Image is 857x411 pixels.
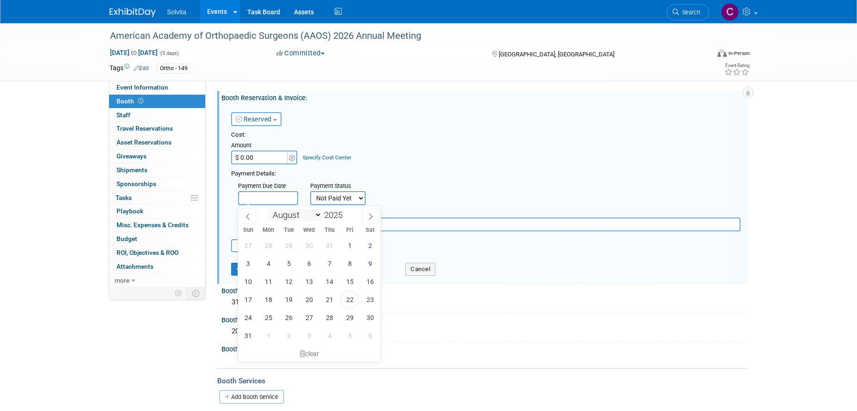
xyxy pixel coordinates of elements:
a: Misc. Expenses & Credits [109,218,205,232]
span: August 8, 2025 [341,254,359,272]
span: August 27, 2025 [300,308,318,326]
span: Staff [116,111,130,119]
span: September 6, 2025 [361,326,379,345]
span: August 29, 2025 [341,308,359,326]
span: August 21, 2025 [320,290,338,308]
a: Budget [109,232,205,246]
span: August 9, 2025 [361,254,379,272]
a: more [109,274,205,287]
span: August 28, 2025 [320,308,338,326]
a: Sponsorships [109,177,205,191]
span: August 20, 2025 [300,290,318,308]
div: Booth Size: [221,313,747,325]
span: ROI, Objectives & ROO [116,249,178,256]
span: August 5, 2025 [280,254,298,272]
div: American Academy of Orthopaedic Surgeons (AAOS) 2026 Annual Meeting [107,28,695,44]
span: Travel Reservations [116,125,173,132]
a: Staff [109,109,205,122]
button: Committed [273,48,328,58]
span: August 15, 2025 [341,272,359,290]
div: Event Format [655,48,750,62]
div: Booth Reservation & Invoice: [221,91,747,103]
span: August 1, 2025 [341,236,359,254]
a: Booth [109,95,205,108]
span: Wed [299,227,319,233]
a: Tasks [109,191,205,205]
span: Booth not reserved yet [136,97,145,104]
a: Asset Reservations [109,136,205,149]
span: July 28, 2025 [259,236,277,254]
div: Payment Details: [231,167,741,178]
a: Reserved [236,115,272,123]
span: September 5, 2025 [341,326,359,345]
div: 20x30 [228,324,741,338]
a: Shipments [109,163,205,177]
div: clear [238,346,380,362]
span: Giveaways [116,152,147,160]
span: Tue [279,227,299,233]
button: Save Changes [231,263,288,276]
span: August 26, 2025 [280,308,298,326]
div: Payment Status [310,182,372,191]
span: Sun [238,227,258,233]
span: Shipments [116,166,147,174]
span: August 14, 2025 [320,272,338,290]
input: Year [322,210,349,220]
span: August 17, 2025 [239,290,257,308]
a: Attachments [109,260,205,273]
span: Sat [360,227,380,233]
a: ROI, Objectives & ROO [109,246,205,260]
span: July 30, 2025 [300,236,318,254]
button: Reserved [231,112,282,126]
a: Search [667,4,709,20]
span: August 10, 2025 [239,272,257,290]
div: 3119 [228,295,741,309]
span: Fri [340,227,360,233]
span: Solvita [167,8,186,16]
span: August 6, 2025 [300,254,318,272]
span: Sponsorships [116,180,156,187]
div: Payment Due Date [238,182,296,191]
a: Specify Cost Center [303,154,351,161]
span: August 11, 2025 [259,272,277,290]
span: Event Information [116,84,168,91]
span: August 19, 2025 [280,290,298,308]
span: August 25, 2025 [259,308,277,326]
a: Giveaways [109,150,205,163]
span: Thu [319,227,340,233]
span: August 16, 2025 [361,272,379,290]
span: Tasks [116,194,132,201]
img: Cindy Miller [721,3,739,21]
span: August 31, 2025 [239,326,257,345]
span: August 13, 2025 [300,272,318,290]
span: more [115,277,129,284]
span: July 27, 2025 [239,236,257,254]
span: September 3, 2025 [300,326,318,345]
div: Payment Notes [238,208,741,218]
span: August 4, 2025 [259,254,277,272]
button: Cancel [405,263,435,276]
span: (5 days) [159,50,179,56]
a: Edit [134,65,149,72]
span: Asset Reservations [116,139,171,146]
span: August 30, 2025 [361,308,379,326]
a: Travel Reservations [109,122,205,135]
div: Event Rating [724,63,749,68]
span: August 2, 2025 [361,236,379,254]
a: Playbook [109,205,205,218]
td: Tags [110,63,149,74]
select: Month [269,209,322,221]
span: Mon [258,227,279,233]
div: Booth Services [217,376,747,386]
span: August 7, 2025 [320,254,338,272]
span: August 18, 2025 [259,290,277,308]
td: Personalize Event Tab Strip [171,287,187,299]
span: Search [679,9,700,16]
a: Add Booth Service [220,390,284,404]
span: September 2, 2025 [280,326,298,345]
img: Format-Inperson.png [717,49,727,57]
span: Budget [116,235,137,242]
div: Cost: [231,131,741,139]
span: September 4, 2025 [320,326,338,345]
span: Misc. Expenses & Credits [116,221,189,229]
